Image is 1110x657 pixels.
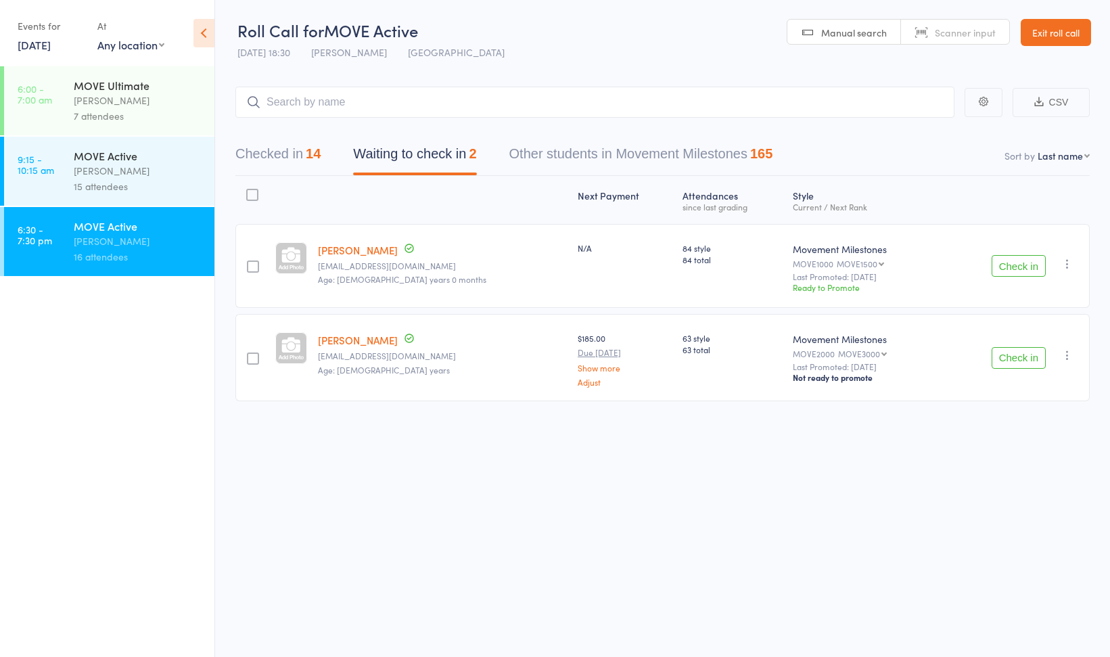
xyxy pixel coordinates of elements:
div: [PERSON_NAME] [74,233,203,249]
a: [PERSON_NAME] [318,243,398,257]
div: [PERSON_NAME] [74,163,203,179]
a: 6:30 -7:30 pmMOVE Active[PERSON_NAME]16 attendees [4,207,214,276]
small: Due [DATE] [578,348,672,357]
div: [PERSON_NAME] [74,93,203,108]
div: MOVE1000 [793,259,934,268]
div: MOVE3000 [838,349,880,358]
div: Style [787,182,940,218]
button: Check in [992,255,1046,277]
button: Waiting to check in2 [353,139,476,175]
span: 63 style [683,332,781,344]
span: 84 style [683,242,781,254]
div: Current / Next Rank [793,202,934,211]
time: 6:00 - 7:00 am [18,83,52,105]
div: At [97,15,164,37]
input: Search by name [235,87,954,118]
a: [PERSON_NAME] [318,333,398,347]
span: [PERSON_NAME] [311,45,387,59]
div: 14 [306,146,321,161]
div: Next Payment [572,182,677,218]
span: [GEOGRAPHIC_DATA] [408,45,505,59]
div: MOVE2000 [793,349,934,358]
div: MOVE Active [74,219,203,233]
button: Other students in Movement Milestones165 [509,139,773,175]
small: aguy2366@gmail.com [318,351,567,361]
button: Checked in14 [235,139,321,175]
button: CSV [1013,88,1090,117]
div: 7 attendees [74,108,203,124]
div: Last name [1038,149,1083,162]
span: Age: [DEMOGRAPHIC_DATA] years 0 months [318,273,486,285]
div: 16 attendees [74,249,203,265]
span: Manual search [821,26,887,39]
span: Age: [DEMOGRAPHIC_DATA] years [318,364,450,376]
div: Events for [18,15,84,37]
div: Ready to Promote [793,281,934,293]
label: Sort by [1004,149,1035,162]
time: 6:30 - 7:30 pm [18,224,52,246]
small: Last Promoted: [DATE] [793,362,934,371]
div: $185.00 [578,332,672,386]
a: [DATE] [18,37,51,52]
time: 9:15 - 10:15 am [18,154,54,175]
span: Scanner input [935,26,996,39]
div: Movement Milestones [793,332,934,346]
div: 15 attendees [74,179,203,194]
div: N/A [578,242,672,254]
span: 84 total [683,254,781,265]
small: Mbournedesign@outlook.com [318,261,567,271]
div: MOVE Active [74,148,203,163]
a: Show more [578,363,672,372]
div: Any location [97,37,164,52]
div: 2 [469,146,476,161]
div: MOVE Ultimate [74,78,203,93]
span: [DATE] 18:30 [237,45,290,59]
div: Movement Milestones [793,242,934,256]
span: MOVE Active [324,19,418,41]
button: Check in [992,347,1046,369]
span: 63 total [683,344,781,355]
div: MOVE1500 [837,259,877,268]
a: 6:00 -7:00 amMOVE Ultimate[PERSON_NAME]7 attendees [4,66,214,135]
div: Atten­dances [677,182,787,218]
small: Last Promoted: [DATE] [793,272,934,281]
div: 165 [750,146,772,161]
a: Adjust [578,378,672,386]
span: Roll Call for [237,19,324,41]
a: 9:15 -10:15 amMOVE Active[PERSON_NAME]15 attendees [4,137,214,206]
div: since last grading [683,202,781,211]
a: Exit roll call [1021,19,1091,46]
div: Not ready to promote [793,372,934,383]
